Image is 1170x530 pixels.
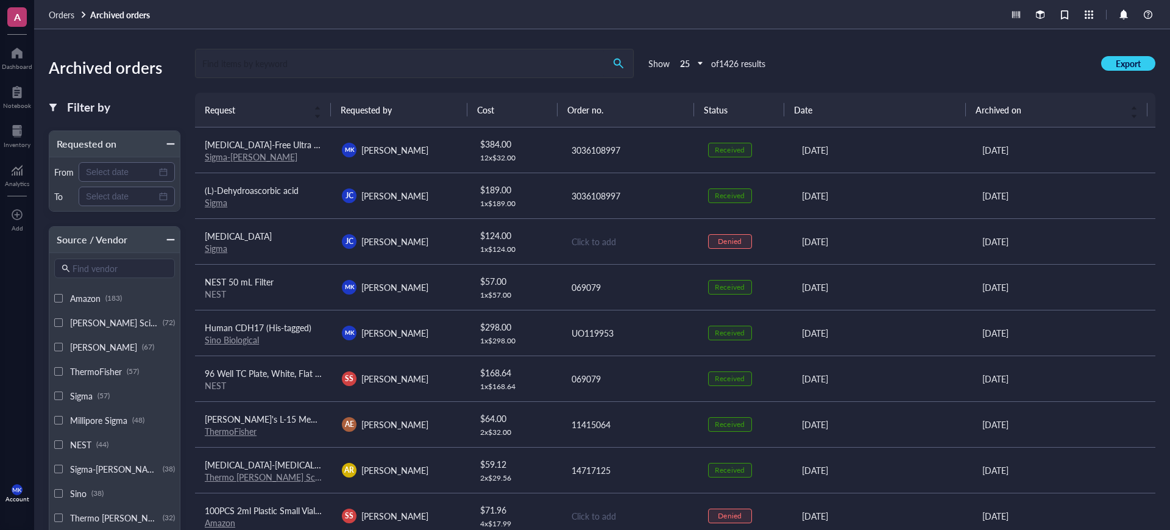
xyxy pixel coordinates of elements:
[480,245,551,254] div: 1 x $ 124.00
[480,503,551,517] div: $ 71.96
[345,282,354,291] span: MK
[802,372,963,385] div: [DATE]
[802,235,963,248] div: [DATE]
[715,282,744,292] div: Received
[982,281,1146,294] div: [DATE]
[572,372,688,385] div: 069079
[361,281,428,293] span: [PERSON_NAME]
[480,457,551,471] div: $ 59.12
[982,418,1146,431] div: [DATE]
[480,229,551,242] div: $ 124.00
[802,189,963,202] div: [DATE]
[572,509,688,523] div: Click to add
[480,473,551,483] div: 2 x $ 29.56
[1101,56,1155,71] button: Export
[480,412,551,425] div: $ 64.00
[344,465,354,476] span: AR
[982,189,1146,202] div: [DATE]
[572,143,688,157] div: 3036108997
[346,236,353,247] span: JC
[361,235,428,248] span: [PERSON_NAME]
[467,93,558,127] th: Cost
[205,367,375,379] span: 96 Well TC Plate, White, Flat bottom, Treated
[70,292,101,304] span: Amazon
[572,235,688,248] div: Click to add
[982,372,1146,385] div: [DATE]
[5,180,29,187] div: Analytics
[480,153,551,163] div: 12 x $ 32.00
[561,310,698,356] td: UO119953
[976,103,1123,116] span: Archived on
[346,190,353,201] span: JC
[49,55,180,81] div: Archived orders
[86,190,157,203] input: Select date
[802,281,963,294] div: [DATE]
[205,103,307,116] span: Request
[163,513,175,523] div: (32)
[49,9,88,20] a: Orders
[715,374,744,384] div: Received
[715,465,744,475] div: Received
[784,93,966,127] th: Date
[70,414,127,426] span: Millipore Sigma
[70,365,122,378] span: ThermoFisher
[361,144,428,156] span: [PERSON_NAME]
[345,145,354,154] span: MK
[361,510,428,522] span: [PERSON_NAME]
[561,127,698,173] td: 3036108997
[54,191,74,202] div: To
[331,93,467,127] th: Requested by
[361,190,428,202] span: [PERSON_NAME]
[345,510,353,521] span: SS
[163,318,175,328] div: (72)
[802,143,963,157] div: [DATE]
[3,82,31,109] a: Notebook
[2,43,32,70] a: Dashboard
[572,326,688,340] div: UO119953
[648,58,670,69] div: Show
[480,366,551,379] div: $ 168.64
[70,317,174,329] span: [PERSON_NAME] Scientific
[127,367,139,376] div: (57)
[205,321,311,334] span: Human CDH17 (His-tagged)
[4,141,30,148] div: Inventory
[715,420,744,429] div: Received
[802,509,963,523] div: [DATE]
[70,341,137,353] span: [PERSON_NAME]
[205,413,330,425] span: [PERSON_NAME]'s L-15 Medium
[345,373,353,384] span: SS
[70,463,163,475] span: Sigma-[PERSON_NAME]
[361,418,428,431] span: [PERSON_NAME]
[4,121,30,148] a: Inventory
[561,356,698,401] td: 069079
[802,464,963,477] div: [DATE]
[1116,58,1141,69] span: Export
[561,401,698,447] td: 11415064
[70,487,87,500] span: Sino
[480,428,551,437] div: 2 x $ 32.00
[561,173,698,218] td: 3036108997
[205,276,274,288] span: NEST 50 mL Filter
[205,230,272,242] span: [MEDICAL_DATA]
[480,137,551,151] div: $ 384.00
[982,464,1146,477] div: [DATE]
[12,486,22,493] span: MK
[86,165,157,179] input: Select date
[572,418,688,431] div: 11415064
[561,218,698,264] td: Click to add
[91,489,104,498] div: (38)
[205,425,257,437] a: ThermoFisher
[132,415,144,425] div: (48)
[345,419,354,430] span: AE
[142,342,154,352] div: (67)
[694,93,785,127] th: Status
[205,517,235,529] a: Amazon
[558,93,693,127] th: Order no.
[205,504,687,517] span: 100PCS 2ml Plastic Small Vials with Screw Caps Sample Tubes Cryotubes,PP Material, Free from DNas...
[982,143,1146,157] div: [DATE]
[572,189,688,202] div: 3036108997
[5,495,29,503] div: Account
[345,328,354,337] span: MK
[90,9,152,20] a: Archived orders
[715,145,744,155] div: Received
